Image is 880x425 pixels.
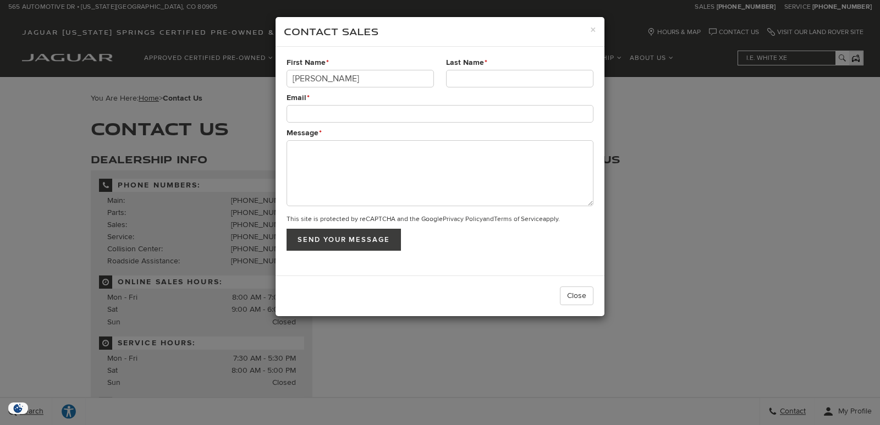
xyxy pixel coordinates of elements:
[446,58,487,67] label: Last Name
[446,70,593,87] input: Last Name*
[494,215,543,223] a: Terms of Service
[287,93,310,102] label: Email
[287,215,560,223] small: This site is protected by reCAPTCHA and the Google and apply.
[287,105,593,123] input: Email*
[287,128,322,137] label: Message
[287,58,329,67] label: First Name
[284,25,596,38] h4: Contact Sales
[590,24,596,36] button: Close
[443,215,483,223] a: Privacy Policy
[560,286,593,305] button: Close
[287,140,593,206] textarea: Message*
[287,58,593,256] form: Contact Us
[287,229,401,251] input: Send your message
[5,402,31,414] div: Privacy Settings
[287,70,434,87] input: First Name*
[590,23,596,37] span: ×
